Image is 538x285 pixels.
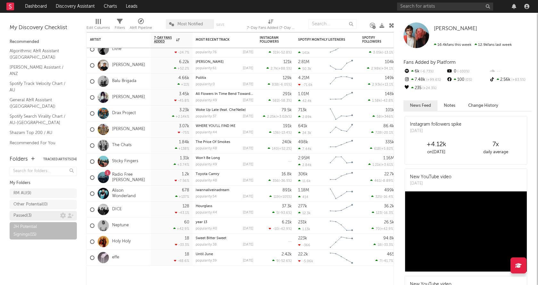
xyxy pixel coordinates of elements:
a: Won't Be Long [196,156,220,160]
div: ( ) [269,130,292,135]
div: popularity: 76 [196,51,217,54]
div: 306k [298,172,308,176]
div: [DATE] [243,227,253,231]
div: popularity: 44 [196,131,217,134]
span: -42.9 % [279,227,291,231]
span: 325 [375,195,381,199]
span: 356 [273,179,279,183]
div: year 13 [196,221,253,224]
div: Filters [115,24,125,32]
span: 838 [272,83,278,87]
div: ( ) [373,243,394,247]
div: 26.5k [384,220,394,224]
span: 1.58k [372,99,381,103]
div: 7-Day Fans Added (7-Day Fans Added) [247,24,295,32]
a: Politix [196,76,206,80]
span: +42.9 % [381,227,393,231]
div: [DATE] [243,131,253,134]
a: Alison Wonderland [112,188,148,199]
a: Radio Free [PERSON_NAME] [112,172,148,183]
div: ( ) [269,195,292,199]
div: [DATE] [243,243,253,247]
div: [DATE] [243,179,253,182]
div: 128 [183,204,189,208]
div: Won't Be Long [196,156,253,160]
div: 465 [387,252,394,256]
button: Save [216,23,224,27]
div: -24.7 % [175,50,189,54]
div: ( ) [266,66,292,71]
div: 94.8k [383,236,394,240]
span: -8.89 % [381,179,393,183]
div: -71.6k [298,83,313,87]
span: +13.1 % [382,83,393,87]
div: 12.3k [298,211,311,215]
div: 7 x [466,141,525,148]
input: Search for folders... [10,167,77,176]
div: Passed ( 3 ) [13,212,32,220]
div: 79.5k [281,108,292,112]
span: 136 [273,131,279,135]
div: 223k [298,236,307,240]
a: Shazam Top 200 / AU [10,129,70,136]
div: 149k [385,76,394,80]
div: ( ) [272,259,292,263]
div: All Flowers In Time Bend Towards The Sun [196,92,253,96]
div: [DATE] [243,115,253,118]
div: Edit Columns [86,16,110,35]
div: ( ) [375,259,394,263]
div: 129k [283,76,292,80]
span: 461 [374,179,380,183]
button: News Feed [403,100,437,111]
div: popularity: 61 [196,67,216,70]
div: +52.2 % [174,66,189,71]
span: 5 [276,211,278,215]
div: +3.74 % [174,163,189,167]
div: +137 % [175,195,189,199]
div: 335k [385,140,394,144]
span: +24.3 % [421,87,436,90]
div: [DATE] [243,163,253,166]
span: +52.2 % [279,147,291,151]
div: 414 [298,195,308,199]
span: 728 [375,131,381,135]
div: 499k [384,188,394,192]
div: 100 [446,76,489,84]
span: +99.6 % [425,78,441,82]
div: 36.2k [384,204,394,208]
div: ( ) [263,114,292,119]
div: My Discovery Checklist [10,24,77,32]
div: ( ) [268,147,292,151]
div: iwannaliveinadream [196,189,253,192]
svg: Chart title [327,138,356,154]
div: 141k [298,51,310,55]
svg: Chart title [327,122,356,138]
span: -20.1 % [382,131,393,135]
span: 140 [272,147,278,151]
span: 582 [273,99,279,103]
span: +3.61 % [381,163,393,167]
div: -48.6 % [174,259,189,263]
a: [PERSON_NAME] [434,26,477,32]
span: -16.3 % [382,211,393,215]
span: 16.4k fans this week [434,43,471,47]
div: [DATE] [243,83,253,86]
div: 18 [185,236,189,240]
div: Most Recent Track [196,38,244,42]
div: 1.84k [179,140,189,144]
div: 37.3k [282,204,292,208]
a: The Chats [112,143,132,148]
div: [DATE] [243,195,253,198]
div: 7-Day Fans Added (7-Day Fans Added) [247,16,295,35]
svg: Chart title [327,89,356,105]
div: 7.48k [403,76,446,84]
span: 18 [378,243,381,247]
div: -366 [298,243,310,247]
div: 2.42k [281,252,292,256]
div: Instagram followers spike [410,121,461,128]
a: Other Potential(0) [10,200,77,209]
div: ( ) [272,211,292,215]
div: Instagram Followers [260,36,282,44]
div: 1.01M [298,92,309,96]
a: Neptune [112,223,129,228]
